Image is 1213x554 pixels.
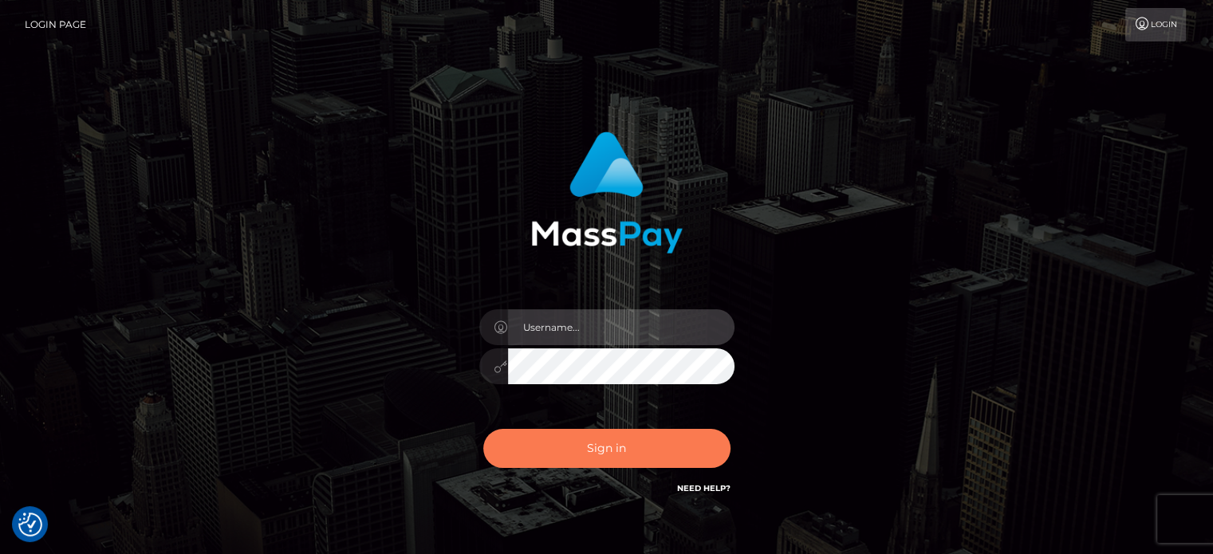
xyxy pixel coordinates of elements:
a: Login [1125,8,1186,41]
img: MassPay Login [531,132,683,253]
button: Sign in [483,429,731,468]
a: Need Help? [677,483,731,493]
a: Login Page [25,8,86,41]
img: Revisit consent button [18,513,42,536]
input: Username... [508,309,734,345]
button: Consent Preferences [18,513,42,536]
